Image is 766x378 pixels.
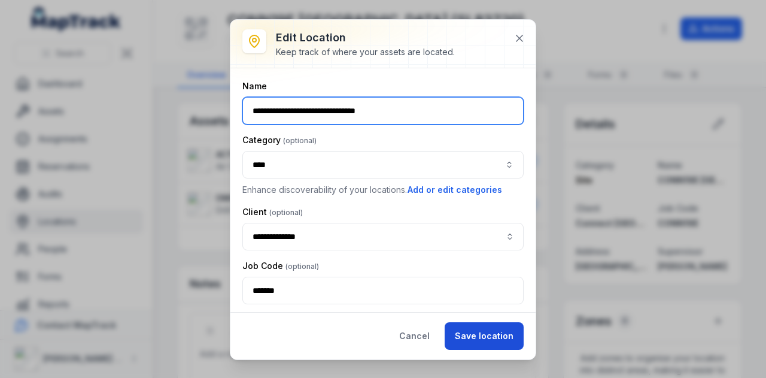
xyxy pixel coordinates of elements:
label: Client [242,206,303,218]
label: Name [242,80,267,92]
button: Save location [445,322,524,350]
h3: Edit location [276,29,455,46]
input: location-edit:cf[ce80e3d2-c973-45d5-97be-d8d6c6f36536]-label [242,223,524,250]
label: Job Code [242,260,319,272]
label: Category [242,134,317,146]
button: Cancel [389,322,440,350]
div: Keep track of where your assets are located. [276,46,455,58]
button: Add or edit categories [407,183,503,196]
p: Enhance discoverability of your locations. [242,183,524,196]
